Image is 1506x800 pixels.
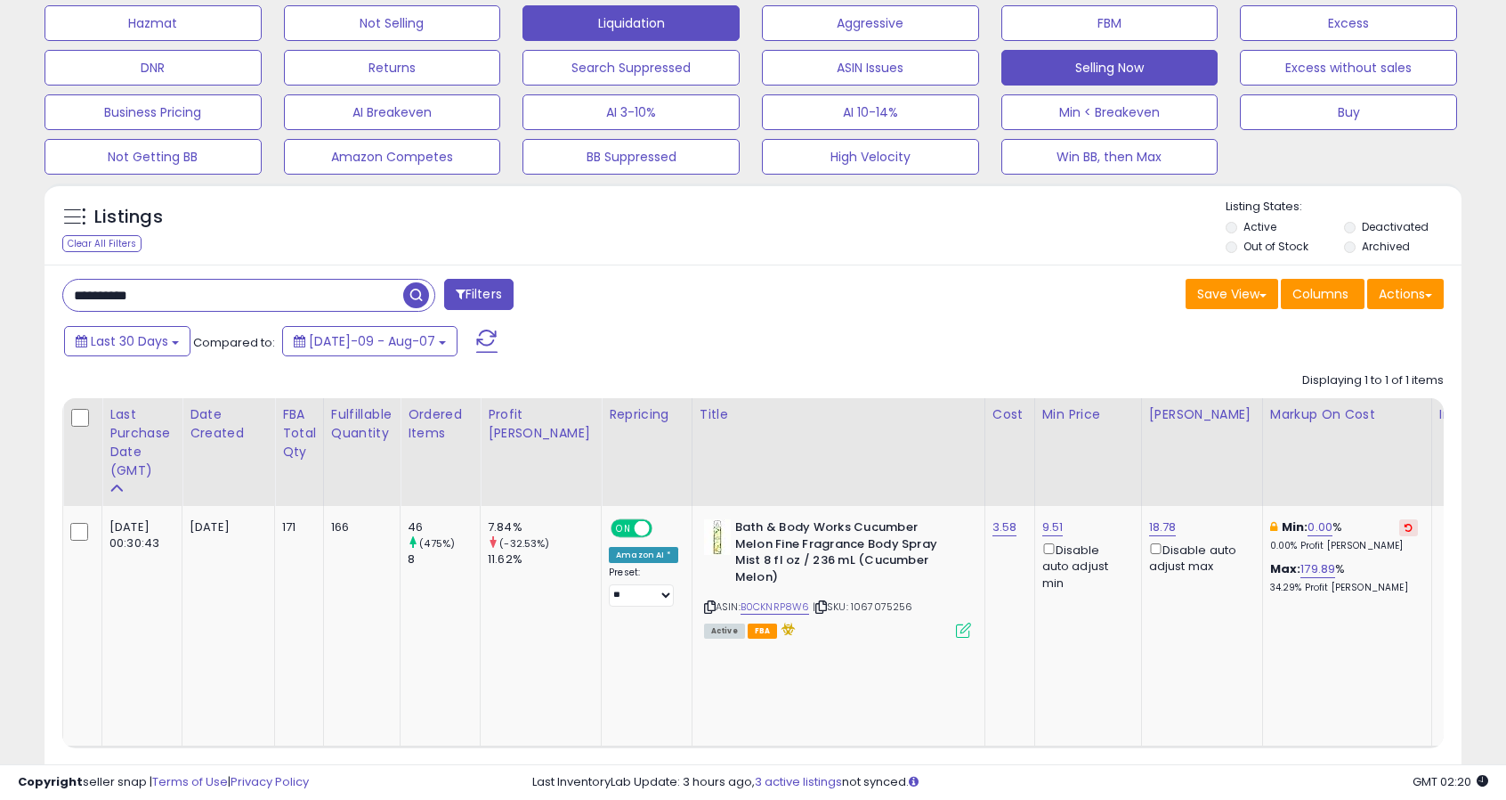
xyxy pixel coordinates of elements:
div: 7.84% [488,519,601,535]
div: Disable auto adjust min [1042,540,1128,592]
div: [PERSON_NAME] [1149,405,1255,424]
small: (475%) [419,536,455,551]
button: High Velocity [762,139,979,175]
button: Search Suppressed [522,50,740,86]
button: Returns [284,50,501,86]
button: Filters [444,279,514,310]
button: Aggressive [762,5,979,41]
button: Buy [1240,94,1457,130]
p: 34.29% Profit [PERSON_NAME] [1270,582,1418,594]
div: Amazon AI * [609,547,678,563]
a: 9.51 [1042,518,1064,536]
div: Last Purchase Date (GMT) [109,405,174,480]
button: Excess without sales [1240,50,1457,86]
button: AI Breakeven [284,94,501,130]
div: 11.62% [488,551,601,567]
div: Cost [992,405,1027,424]
button: Not Selling [284,5,501,41]
a: B0CKNRP8W6 [741,600,810,615]
a: 0.00 [1308,518,1332,536]
div: Disable auto adjust max [1149,540,1249,575]
div: ASIN: [704,519,971,636]
div: Date Created [190,405,267,443]
span: 2025-09-7 02:20 GMT [1413,773,1488,790]
button: Not Getting BB [45,139,262,175]
div: 171 [282,519,310,535]
span: Last 30 Days [91,332,168,350]
a: Privacy Policy [231,773,309,790]
div: 8 [408,551,480,567]
span: ON [612,521,635,536]
a: 18.78 [1149,518,1177,536]
button: Liquidation [522,5,740,41]
button: Min < Breakeven [1001,94,1219,130]
div: Fulfillable Quantity [331,405,393,443]
span: All listings currently available for purchase on Amazon [704,624,745,639]
button: Excess [1240,5,1457,41]
strong: Copyright [18,773,83,790]
a: 3.58 [992,518,1017,536]
div: Title [700,405,977,424]
div: [DATE] [190,519,261,535]
label: Deactivated [1362,219,1429,234]
button: FBM [1001,5,1219,41]
span: [DATE]-09 - Aug-07 [309,332,435,350]
a: 179.89 [1300,560,1335,578]
button: Save View [1186,279,1278,309]
button: Win BB, then Max [1001,139,1219,175]
button: Selling Now [1001,50,1219,86]
button: AI 3-10% [522,94,740,130]
button: BB Suppressed [522,139,740,175]
button: Last 30 Days [64,326,190,356]
h5: Listings [94,205,163,230]
div: Displaying 1 to 1 of 1 items [1302,372,1444,389]
button: Columns [1281,279,1364,309]
div: 166 [331,519,386,535]
button: Hazmat [45,5,262,41]
div: Markup on Cost [1270,405,1424,424]
div: Last InventoryLab Update: 3 hours ago, not synced. [532,774,1488,791]
img: 31lWeNM5gtL._SL40_.jpg [704,519,731,555]
span: OFF [650,521,678,536]
p: Listing States: [1226,199,1461,216]
button: [DATE]-09 - Aug-07 [282,326,457,356]
div: Min Price [1042,405,1134,424]
div: % [1270,519,1418,552]
button: ASIN Issues [762,50,979,86]
label: Out of Stock [1243,239,1308,254]
label: Archived [1362,239,1410,254]
div: FBA Total Qty [282,405,316,461]
div: Preset: [609,567,678,607]
i: hazardous material [777,623,796,635]
th: The percentage added to the cost of goods (COGS) that forms the calculator for Min & Max prices. [1262,398,1431,506]
div: [DATE] 00:30:43 [109,519,168,551]
button: DNR [45,50,262,86]
b: Bath & Body Works Cucumber Melon Fine Fragrance Body Spray Mist 8 fl oz / 236 mL (Cucumber Melon) [735,519,951,590]
p: 0.00% Profit [PERSON_NAME] [1270,540,1418,552]
div: Clear All Filters [62,235,142,252]
div: Profit [PERSON_NAME] [488,405,594,443]
button: Amazon Competes [284,139,501,175]
span: | SKU: 1067075256 [813,600,913,614]
b: Min: [1282,518,1308,535]
span: Compared to: [193,334,275,351]
a: Terms of Use [152,773,228,790]
button: AI 10-14% [762,94,979,130]
button: Business Pricing [45,94,262,130]
div: Ordered Items [408,405,473,443]
a: 3 active listings [755,773,842,790]
div: 46 [408,519,480,535]
button: Actions [1367,279,1444,309]
label: Active [1243,219,1276,234]
b: Max: [1270,560,1301,577]
small: (-32.53%) [499,536,549,551]
div: % [1270,561,1418,594]
span: FBA [748,624,778,639]
span: Columns [1292,285,1348,303]
div: Repricing [609,405,684,424]
div: seller snap | | [18,774,309,791]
